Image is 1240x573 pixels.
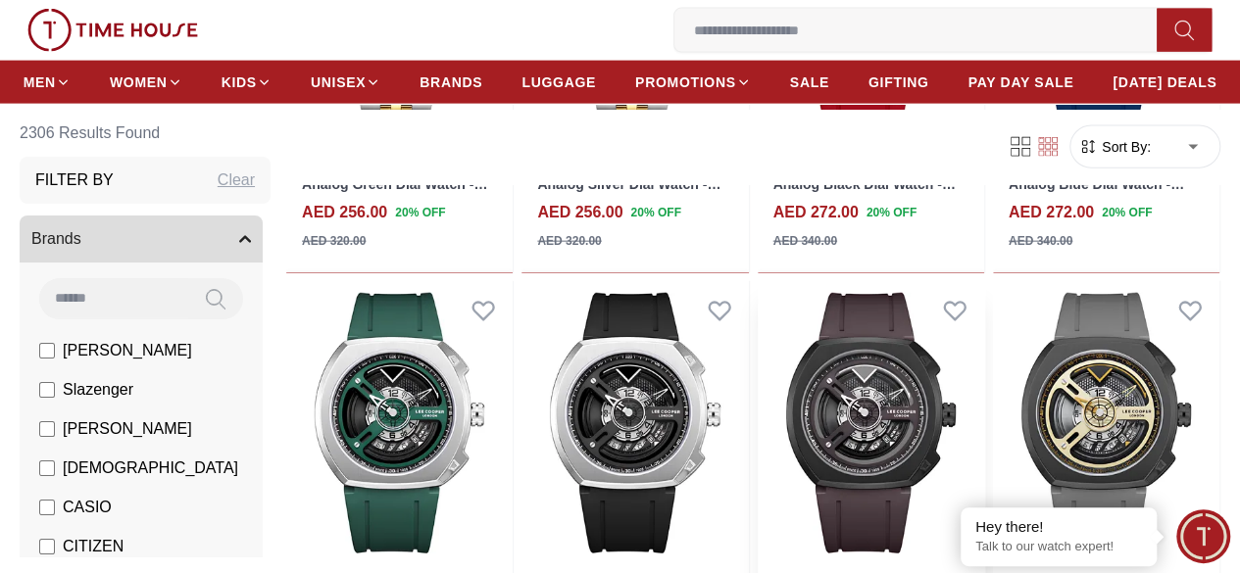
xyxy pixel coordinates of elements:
[420,72,482,92] span: BRANDS
[790,72,829,92] span: SALE
[110,65,182,100] a: WOMEN
[975,539,1142,555] p: Talk to our watch expert!
[27,9,198,52] img: ...
[20,215,263,263] button: Brands
[35,168,114,192] h3: Filter By
[521,65,596,100] a: LUGGAGE
[63,378,133,402] span: Slazenger
[635,65,751,100] a: PROMOTIONS
[1098,137,1151,157] span: Sort By:
[1078,137,1151,157] button: Sort By:
[39,421,55,437] input: [PERSON_NAME]
[286,281,513,566] img: Lee Cooper Men's Analog Green Dial Watch - LC08245.375
[39,539,55,554] input: CITIZEN
[521,72,596,92] span: LUGGAGE
[302,201,387,224] h4: AED 256.00
[1176,509,1230,563] div: Chat Widget
[635,72,736,92] span: PROMOTIONS
[311,65,380,100] a: UNISEX
[63,496,112,519] span: CASIO
[867,204,917,221] span: 20 % OFF
[790,65,829,100] a: SALE
[1102,204,1152,221] span: 20 % OFF
[24,72,56,92] span: MEN
[1113,72,1216,92] span: [DATE] DEALS
[110,72,168,92] span: WOMEN
[773,232,837,250] div: AED 340.00
[868,72,929,92] span: GIFTING
[63,535,124,558] span: CITIZEN
[39,343,55,358] input: [PERSON_NAME]
[63,417,192,441] span: [PERSON_NAME]
[1113,65,1216,100] a: [DATE] DEALS
[218,168,255,192] div: Clear
[20,110,271,157] h6: 2306 Results Found
[63,339,192,362] span: [PERSON_NAME]
[1009,232,1072,250] div: AED 340.00
[537,232,601,250] div: AED 320.00
[521,281,748,566] img: Lee Cooper Men's Analog Grey Dial Watch - LC08245.361
[63,456,238,480] span: [DEMOGRAPHIC_DATA]
[39,500,55,515] input: CASIO
[222,72,257,92] span: KIDS
[773,201,859,224] h4: AED 272.00
[537,201,622,224] h4: AED 256.00
[395,204,445,221] span: 20 % OFF
[967,65,1073,100] a: PAY DAY SALE
[975,517,1142,537] div: Hey there!
[630,204,680,221] span: 20 % OFF
[967,72,1073,92] span: PAY DAY SALE
[302,232,366,250] div: AED 320.00
[31,227,81,251] span: Brands
[24,65,71,100] a: MEN
[1009,201,1094,224] h4: AED 272.00
[39,460,55,476] input: [DEMOGRAPHIC_DATA]
[222,65,272,100] a: KIDS
[311,72,366,92] span: UNISEX
[758,281,984,566] img: Lee Cooper Men's Analog Silver Dial Watch - LC08245.062
[39,382,55,398] input: Slazenger
[868,65,929,100] a: GIFTING
[420,65,482,100] a: BRANDS
[993,281,1219,566] img: Lee Cooper Men's Analog Gold Dial Watch - LC08245.016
